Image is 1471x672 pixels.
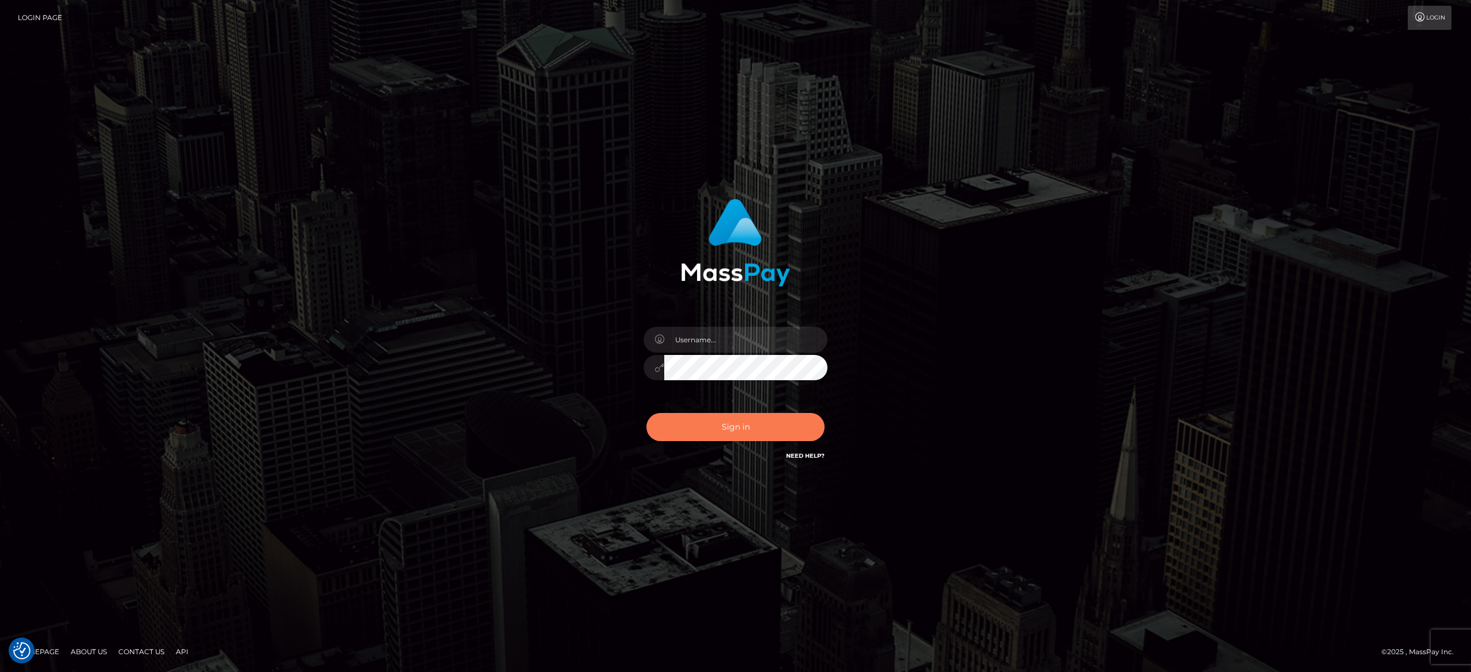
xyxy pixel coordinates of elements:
a: Need Help? [786,452,825,459]
input: Username... [664,327,827,353]
a: Login [1408,6,1451,30]
img: Revisit consent button [13,642,30,659]
img: MassPay Login [681,199,790,287]
a: About Us [66,643,111,661]
a: API [171,643,193,661]
div: © 2025 , MassPay Inc. [1381,646,1462,658]
button: Consent Preferences [13,642,30,659]
a: Login Page [18,6,62,30]
a: Homepage [13,643,64,661]
a: Contact Us [114,643,169,661]
button: Sign in [646,413,825,441]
